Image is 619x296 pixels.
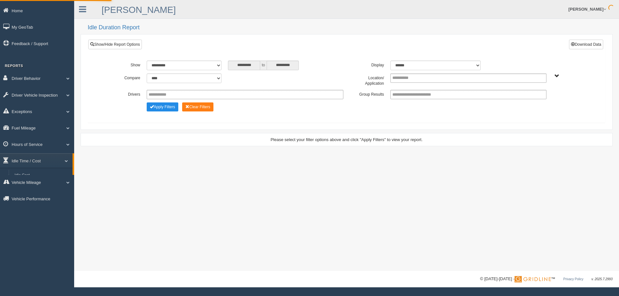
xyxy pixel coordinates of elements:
button: Download Data [569,40,603,49]
label: Display [347,61,387,68]
div: Please select your filter options above and click "Apply Filters" to view your report. [86,137,607,143]
label: Location/ Application [347,73,387,87]
a: Idle Cost [12,170,73,181]
label: Group Results [347,90,387,98]
span: to [260,61,267,70]
div: © [DATE]-[DATE] - ™ [480,276,613,282]
img: Gridline [515,276,551,282]
a: Show/Hide Report Options [88,40,142,49]
h2: Idle Duration Report [88,24,613,31]
a: [PERSON_NAME] [102,5,176,15]
label: Drivers [103,90,143,98]
span: v. 2025.7.2993 [592,277,613,281]
a: Privacy Policy [563,277,583,281]
label: Compare [103,73,143,81]
button: Change Filter Options [147,102,178,111]
label: Show [103,61,143,68]
button: Change Filter Options [182,102,213,111]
